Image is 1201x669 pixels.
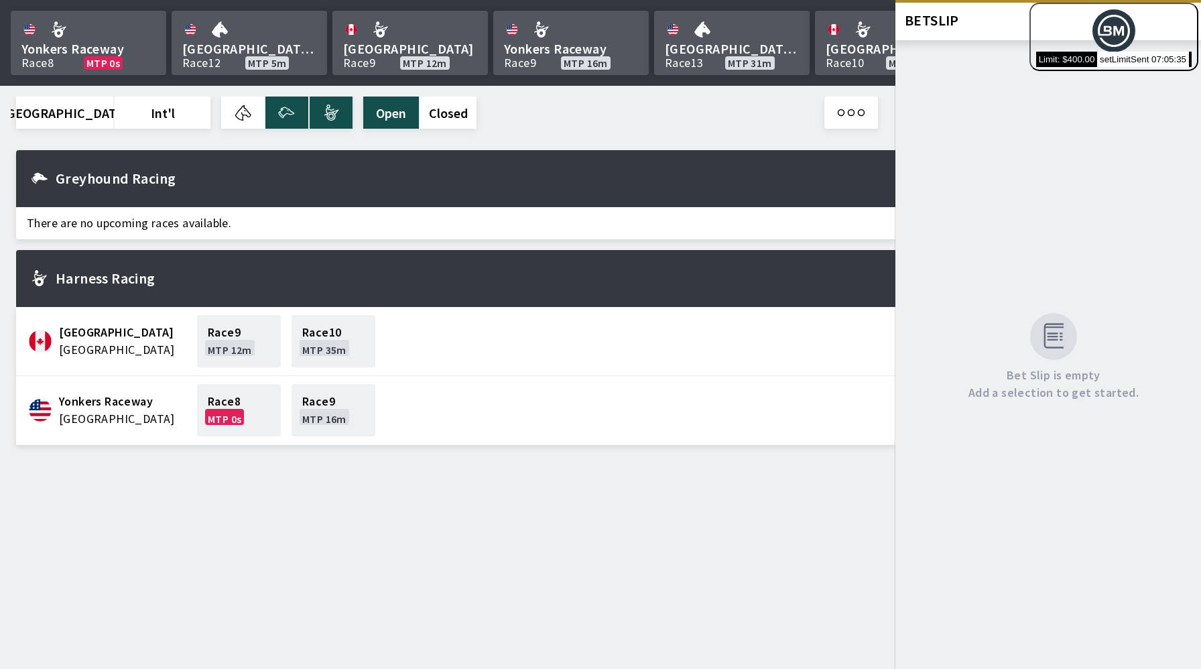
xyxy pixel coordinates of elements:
[208,324,241,341] span: Race 9
[363,97,419,129] button: open
[208,393,241,410] span: Race 8
[728,58,772,68] span: MTP 31m
[59,341,189,359] div: [GEOGRAPHIC_DATA]
[504,58,536,68] div: Race 9
[115,97,210,129] button: Int'l
[292,315,375,367] a: Race10MTP 35m
[1036,52,1192,67] span: Limit: $
[208,341,252,359] span: MTP 12m
[332,11,488,75] a: Canada Flag[GEOGRAPHIC_DATA]Race9MTP 12m
[1097,52,1189,67] span: setLimitSent 07:05:35
[56,173,885,184] h2: Greyhound Racing
[968,384,1139,402] span: Add a selection to get started.
[827,23,840,36] img: Canada Flag
[59,393,189,410] div: Yonkers Raceway
[1029,3,1198,71] button: QA MenuLimit: $400.00 setLimitSent 07:05:35
[197,315,281,367] a: Race9MTP 12m
[343,40,477,58] span: [GEOGRAPHIC_DATA]
[16,207,895,239] span: There are no upcoming races available.
[493,11,649,75] a: United States of America FlagYonkers RacewayRace9MTP 16m
[815,11,970,75] a: Canada Flag[GEOGRAPHIC_DATA]Race10MTP 35m
[564,58,608,68] span: MTP 16m
[344,23,358,36] img: Canada Flag
[666,23,680,36] img: United States of America Flag
[1092,9,1135,52] img: QA Menu
[59,324,189,341] div: [GEOGRAPHIC_DATA]
[11,11,166,75] a: United States of America FlagYonkers RacewayRace8MTP 0s
[665,58,703,68] div: Race 13
[343,58,375,68] div: Race 9
[905,15,959,25] div: BETSLIP
[248,58,286,68] span: MTP 5m
[1068,54,1095,64] span: 400.00
[665,40,799,58] span: [GEOGRAPHIC_DATA][PERSON_NAME]
[889,58,933,68] span: MTP 35m
[182,40,316,58] span: [GEOGRAPHIC_DATA][PERSON_NAME]
[172,11,327,75] a: United States of America Flag[GEOGRAPHIC_DATA][PERSON_NAME]Race12MTP 5m
[302,410,346,428] span: MTP 16m
[27,397,54,424] img: United States of America Flag
[208,410,241,428] span: MTP 0s
[86,58,120,68] span: MTP 0s
[504,40,638,58] span: Yonkers Raceway
[197,384,281,436] a: Race8MTP 0s
[826,40,960,58] span: [GEOGRAPHIC_DATA]
[302,393,335,410] span: Race 9
[184,23,197,36] img: United States of America Flag
[826,58,864,68] div: Race 10
[21,58,54,68] div: Race 8
[27,328,54,355] img: Canada Flag
[403,58,447,68] span: MTP 12m
[505,23,519,36] img: United States of America Flag
[56,273,885,284] h2: Harness Racing
[654,11,810,75] a: United States of America Flag[GEOGRAPHIC_DATA][PERSON_NAME]Race13MTP 31m
[302,341,346,359] span: MTP 35m
[16,97,113,129] button: [GEOGRAPHIC_DATA]
[420,97,477,129] button: closed
[968,367,1139,384] span: Bet Slip is empty
[292,384,375,436] a: Race9MTP 16m
[182,58,220,68] div: Race 12
[59,410,189,428] div: [GEOGRAPHIC_DATA]
[302,324,341,341] span: Race 10
[21,40,155,58] span: Yonkers Raceway
[23,23,36,36] img: United States of America Flag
